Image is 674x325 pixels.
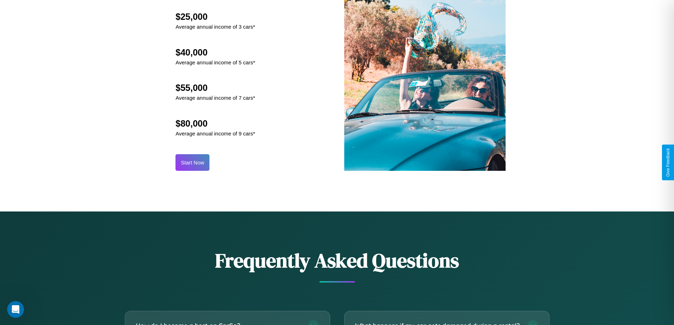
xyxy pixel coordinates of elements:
[175,58,255,67] p: Average annual income of 5 cars*
[7,301,24,318] iframe: Intercom live chat
[175,83,255,93] h2: $55,000
[666,148,670,177] div: Give Feedback
[175,12,255,22] h2: $25,000
[175,154,209,171] button: Start Now
[175,118,255,129] h2: $80,000
[125,247,549,274] h2: Frequently Asked Questions
[175,129,255,138] p: Average annual income of 9 cars*
[175,22,255,31] p: Average annual income of 3 cars*
[175,47,255,58] h2: $40,000
[175,93,255,103] p: Average annual income of 7 cars*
